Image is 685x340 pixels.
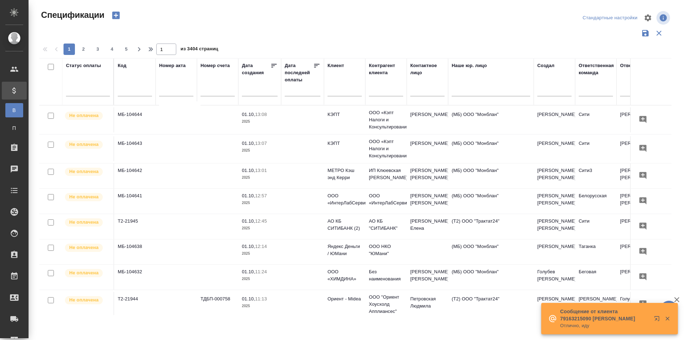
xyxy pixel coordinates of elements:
td: [PERSON_NAME] [PERSON_NAME] [534,163,575,188]
td: [PERSON_NAME] [PERSON_NAME] [407,189,448,214]
p: ООО «Кэпт Налоги и Консультирование» [369,138,403,159]
td: (Т2) ООО "Трактат24" [448,214,534,239]
span: Настроить таблицу [639,9,656,26]
button: Закрыть [660,315,675,322]
td: [PERSON_NAME] [PERSON_NAME] [534,189,575,214]
td: Петровская Людмила [407,292,448,317]
td: Белорусская [575,189,616,214]
p: Сообщение от клиента 79163215090 [PERSON_NAME] [560,308,649,322]
td: (МБ) ООО "Монблан" [448,163,534,188]
p: 01.10, [242,141,255,146]
td: (МБ) ООО "Монблан" [448,265,534,290]
td: Сити3 [575,163,616,188]
p: 2025 [242,147,278,154]
p: 13:08 [255,112,267,117]
p: Ориент - Midea [328,295,362,303]
p: 2025 [242,303,278,310]
td: [PERSON_NAME] [534,136,575,161]
p: 2025 [242,250,278,257]
button: 5 [121,44,132,55]
p: Отлично, иду [560,322,649,329]
p: АО КБ "СИТИБАНК" [369,218,403,232]
button: 3 [92,44,103,55]
td: [PERSON_NAME] [616,136,658,161]
a: В [5,103,23,117]
span: П [9,125,20,132]
div: Создал [537,62,554,69]
button: 2 [78,44,89,55]
td: МБ-104638 [114,239,156,264]
button: 🙏 [660,301,678,319]
td: Сити [575,136,616,161]
p: Не оплачена [69,269,98,276]
div: Контрагент клиента [369,62,403,76]
td: Сити [575,107,616,132]
p: Не оплачена [69,296,98,304]
p: 2025 [242,275,278,283]
div: split button [581,12,639,24]
p: 13:01 [255,168,267,173]
td: МБ-104642 [114,163,156,188]
span: из 3404 страниц [181,45,218,55]
p: 12:57 [255,193,267,198]
p: АО КБ СИТИБАНК (2) [328,218,362,232]
span: 5 [121,46,132,53]
td: [PERSON_NAME] [616,239,658,264]
td: [PERSON_NAME] [PERSON_NAME] [407,265,448,290]
td: Т2-21944 [114,292,156,317]
p: 2025 [242,225,278,232]
span: В [9,107,20,114]
p: 13:07 [255,141,267,146]
span: Спецификации [39,9,105,21]
td: [PERSON_NAME] [PERSON_NAME] [534,214,575,239]
td: МБ-104632 [114,265,156,290]
p: 01.10, [242,218,255,224]
p: Не оплачена [69,168,98,175]
p: 12:45 [255,218,267,224]
p: ООО «ХИМДИНА» [328,268,362,283]
p: Яндекс Деньги / ЮМани [328,243,362,257]
td: [PERSON_NAME] [616,265,658,290]
div: Контактное лицо [410,62,445,76]
td: [PERSON_NAME] [407,136,448,161]
p: 2025 [242,118,278,125]
p: КЭПТ [328,111,362,118]
p: 2025 [242,174,278,181]
p: Не оплачена [69,193,98,201]
td: (МБ) ООО "Монблан" [448,239,534,264]
td: [PERSON_NAME] [534,292,575,317]
div: Ответственный [620,62,657,69]
p: 01.10, [242,244,255,249]
td: МБ-104644 [114,107,156,132]
button: Сохранить фильтры [639,26,652,40]
span: 2 [78,46,89,53]
div: Дата последней оплаты [285,62,313,83]
p: 12:14 [255,244,267,249]
p: 01.10, [242,296,255,301]
p: ООО "Ориент Хоусхолд Апплиансес" [369,294,403,315]
p: 2025 [242,199,278,207]
p: 11:24 [255,269,267,274]
p: ООО «ИнтерЛабСервис» [328,192,362,207]
p: ООО «Кэпт Налоги и Консультирование» [369,109,403,131]
span: 4 [106,46,118,53]
td: МБ-104641 [114,189,156,214]
td: [PERSON_NAME] [PERSON_NAME] [616,163,658,188]
td: Беговая [575,265,616,290]
div: Дата создания [242,62,270,76]
p: МЕТРО Кэш энд Керри [328,167,362,181]
td: Голубев [PERSON_NAME] [534,265,575,290]
td: [PERSON_NAME] [PERSON_NAME] [407,163,448,188]
td: (МБ) ООО "Монблан" [448,189,534,214]
td: Голубев [PERSON_NAME] [616,292,658,317]
p: 01.10, [242,112,255,117]
span: 3 [92,46,103,53]
span: Посмотреть информацию [656,11,671,25]
td: [PERSON_NAME] [407,107,448,132]
p: Не оплачена [69,219,98,226]
td: ТДБП-000758 [197,292,238,317]
td: Сити [575,214,616,239]
td: (МБ) ООО "Монблан" [448,136,534,161]
td: [PERSON_NAME] [534,239,575,264]
td: (МБ) ООО "Монблан" [448,107,534,132]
